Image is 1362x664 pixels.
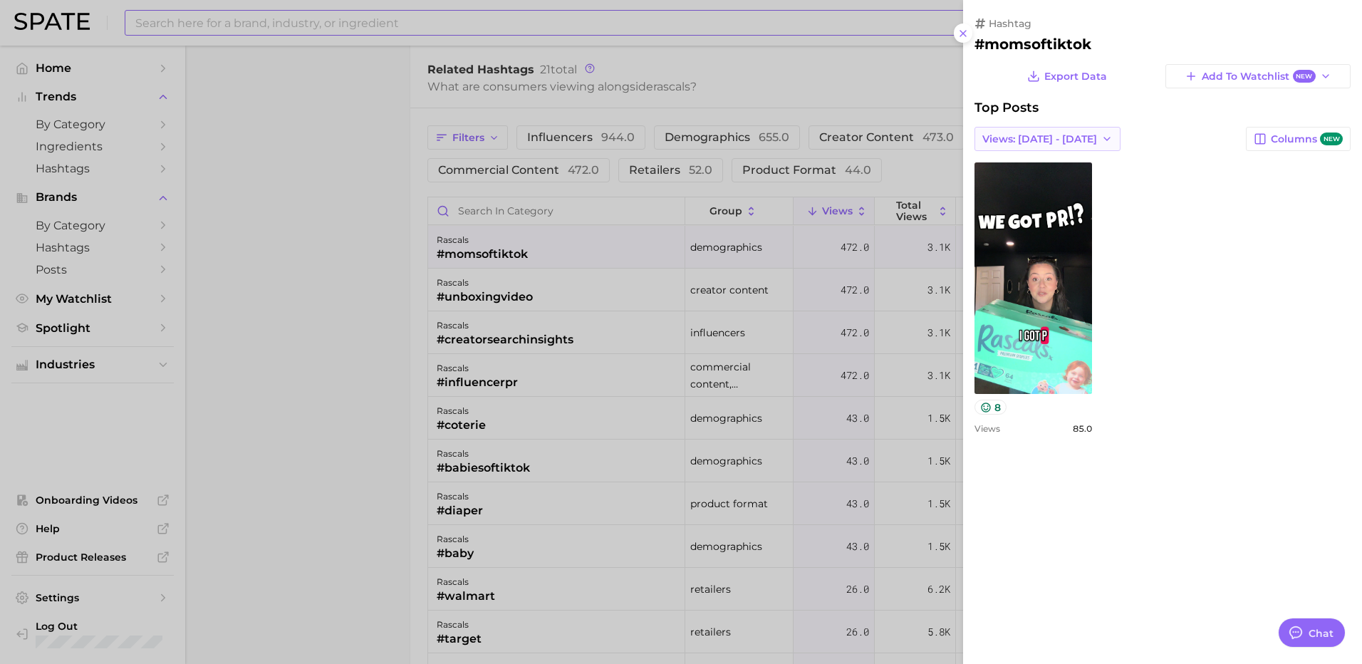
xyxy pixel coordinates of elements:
h2: #momsoftiktok [974,36,1351,53]
span: Export Data [1044,71,1107,83]
span: Add to Watchlist [1202,70,1315,83]
button: 8 [974,400,1007,415]
button: Columnsnew [1246,127,1351,151]
span: Views [974,423,1000,434]
span: Columns [1271,133,1343,146]
span: new [1320,133,1343,146]
button: Export Data [1024,64,1111,88]
span: New [1293,70,1316,83]
span: 85.0 [1073,423,1092,434]
button: Add to WatchlistNew [1165,64,1351,88]
span: hashtag [989,17,1031,30]
span: Views: [DATE] - [DATE] [982,133,1097,145]
button: Views: [DATE] - [DATE] [974,127,1121,151]
span: Top Posts [974,100,1039,115]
